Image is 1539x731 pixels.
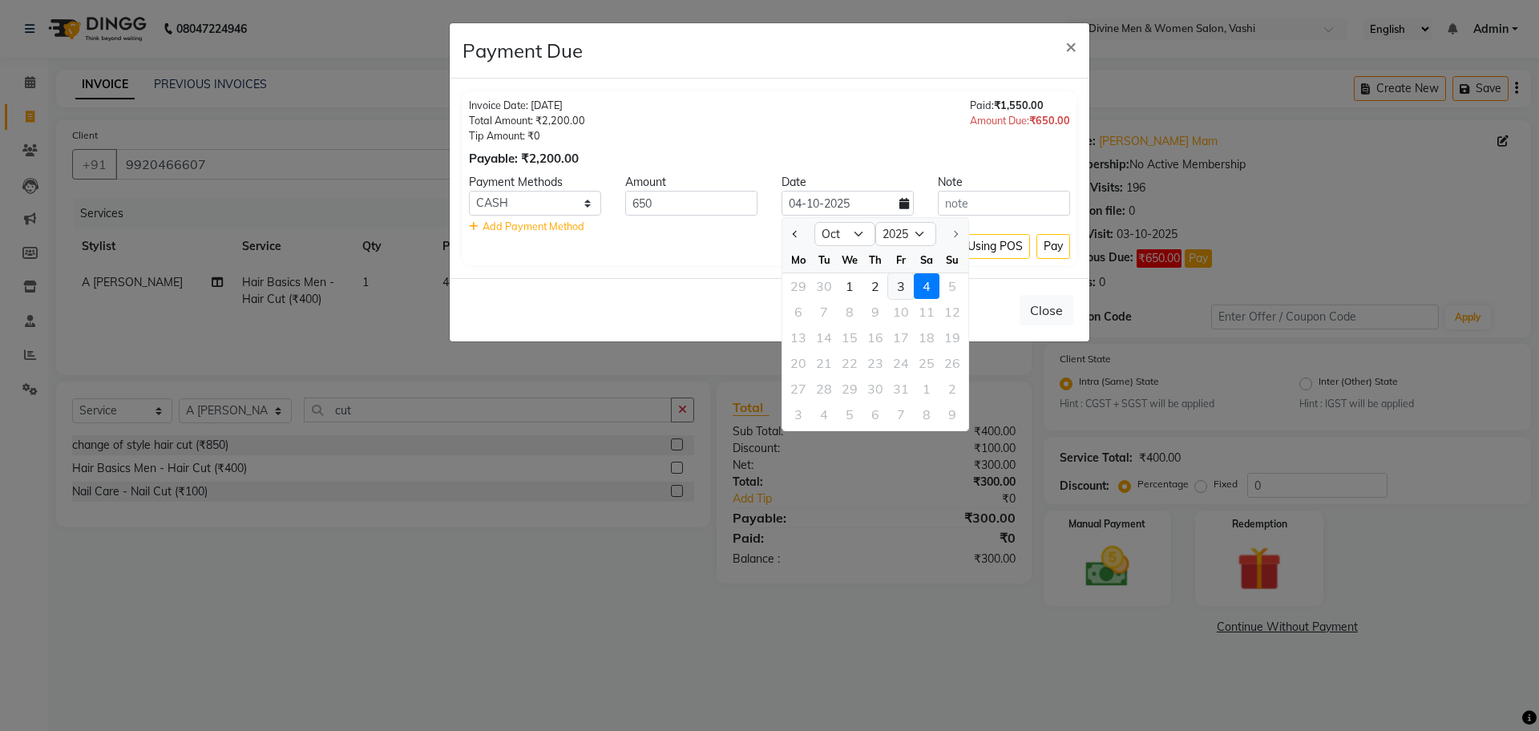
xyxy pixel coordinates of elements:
[939,247,965,273] div: Su
[862,273,888,299] div: Thursday, October 2, 2025
[782,191,914,216] input: yyyy-mm-dd
[463,36,583,65] h4: Payment Due
[888,273,914,299] div: Friday, October 3, 2025
[469,113,585,128] div: Total Amount: ₹2,200.00
[613,174,769,191] div: Amount
[914,273,939,299] div: 4
[862,247,888,273] div: Th
[1052,23,1089,68] button: Close
[789,221,802,247] button: Previous month
[914,273,939,299] div: Saturday, October 4, 2025
[970,98,1070,113] div: Paid:
[837,247,862,273] div: We
[875,222,936,246] select: Select year
[970,113,1070,128] div: Amount Due:
[469,98,585,113] div: Invoice Date: [DATE]
[625,191,757,216] input: Amount
[469,150,585,168] div: Payable: ₹2,200.00
[926,174,1082,191] div: Note
[1036,234,1070,259] button: Pay
[811,247,837,273] div: Tu
[938,191,1070,216] input: note
[922,234,1030,259] button: Collect Using POS
[888,247,914,273] div: Fr
[469,128,585,143] div: Tip Amount: ₹0
[1065,34,1076,58] span: ×
[457,174,613,191] div: Payment Methods
[837,273,862,299] div: 1
[483,220,584,232] span: Add Payment Method
[862,273,888,299] div: 2
[814,222,875,246] select: Select month
[994,99,1044,111] span: ₹1,550.00
[769,174,926,191] div: Date
[811,273,837,299] div: Tuesday, September 30, 2025
[914,247,939,273] div: Sa
[888,273,914,299] div: 3
[1029,114,1070,127] span: ₹650.00
[1020,295,1073,325] button: Close
[837,273,862,299] div: Wednesday, October 1, 2025
[786,273,811,299] div: 29
[786,273,811,299] div: Monday, September 29, 2025
[811,273,837,299] div: 30
[786,247,811,273] div: Mo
